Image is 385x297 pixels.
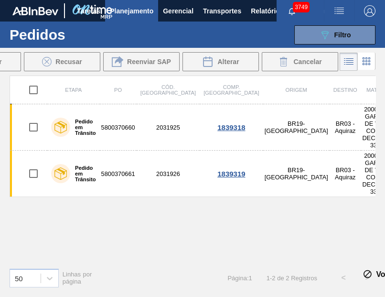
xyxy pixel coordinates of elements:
[127,58,171,66] span: Reenviar SAP
[330,151,361,197] td: BR03 - Aquiraz
[334,31,351,39] span: Filtro
[10,29,126,40] h1: Pedidos
[262,52,338,71] div: Cancelar Pedidos em Massa
[182,52,259,71] button: Alterar
[140,84,196,96] span: Cód. [GEOGRAPHIC_DATA]
[227,275,252,282] span: Página : 1
[263,151,330,197] td: BR19-[GEOGRAPHIC_DATA]
[203,5,241,17] span: Transportes
[182,52,259,71] div: Alterar Pedido
[333,5,345,17] img: userActions
[77,5,100,17] span: Tarefas
[203,84,259,96] span: Comp. [GEOGRAPHIC_DATA]
[267,275,317,282] span: 1 - 2 de 2 Registros
[286,87,307,93] span: Origem
[114,87,122,93] span: PO
[137,151,200,197] td: 2031926
[15,274,23,282] div: 50
[137,104,200,151] td: 2031925
[293,58,321,66] span: Cancelar
[332,266,355,290] button: <
[100,104,137,151] td: 5800370660
[358,53,375,71] div: Visão em Cards
[201,170,261,178] div: 1839319
[63,271,92,285] span: Linhas por página
[263,104,330,151] td: BR19-[GEOGRAPHIC_DATA]
[70,119,96,136] label: Pedido em Trânsito
[24,52,100,71] div: Recusar
[251,5,283,17] span: Relatórios
[110,5,153,17] span: Planejamento
[294,25,375,44] button: Filtro
[55,58,82,66] span: Recusar
[201,123,261,132] div: 1839318
[293,2,310,12] span: 3749
[217,58,239,66] span: Alterar
[12,7,58,15] img: TNhmsLtSVTkK8tSr43FrP2fwEKptu5GPRR3wAAAABJRU5ErkJggg==
[70,165,96,182] label: Pedido em Trânsito
[262,52,338,71] button: Cancelar
[333,87,357,93] span: Destino
[364,5,375,17] img: Logout
[340,53,358,71] div: Visão em Lista
[330,104,361,151] td: BR03 - Aquiraz
[65,87,82,93] span: Etapa
[277,4,307,18] button: Notificações
[100,151,137,197] td: 5800370661
[163,5,193,17] span: Gerencial
[103,52,180,71] div: Reenviar SAP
